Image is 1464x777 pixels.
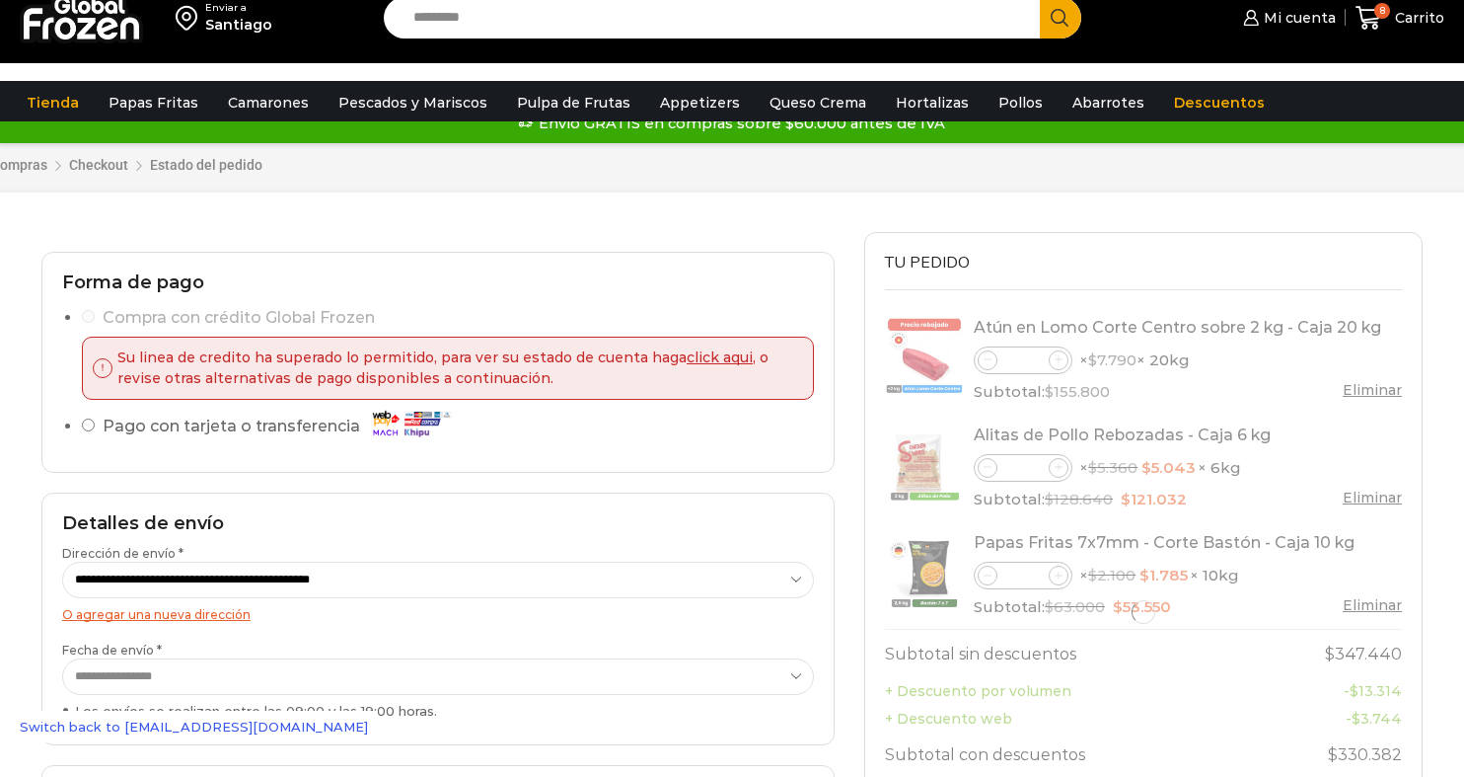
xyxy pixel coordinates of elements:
[62,513,814,535] h2: Detalles de envío
[62,642,814,721] label: Fecha de envío *
[62,702,814,721] div: Los envíos se realizan entre las 09:00 y las 19:00 horas.
[329,84,497,121] a: Pescados y Mariscos
[1259,8,1336,28] span: Mi cuenta
[103,304,375,333] label: Compra con crédito Global Frozen
[176,1,205,35] img: address-field-icon.svg
[62,659,814,695] select: Fecha de envío * Los envíos se realizan entre las 09:00 y las 19:00 horas.
[62,607,251,622] a: O agregar una nueva dirección
[62,272,814,294] h2: Forma de pago
[760,84,876,121] a: Queso Crema
[650,84,750,121] a: Appetizers
[10,711,378,742] a: Switch back to [EMAIL_ADDRESS][DOMAIN_NAME]
[687,349,753,366] a: click aqui
[218,84,319,121] a: Camarones
[507,84,640,121] a: Pulpa de Frutas
[103,410,461,444] label: Pago con tarjeta o transferencia
[1374,3,1390,19] span: 8
[62,545,814,598] label: Dirección de envío *
[886,84,979,121] a: Hortalizas
[112,348,798,389] p: Su linea de credito ha superado lo permitido, para ver su estado de cuenta haga , o revise otras ...
[885,252,970,273] span: Tu pedido
[17,84,89,121] a: Tienda
[1390,8,1444,28] span: Carrito
[205,1,272,15] div: Enviar a
[1164,84,1275,121] a: Descuentos
[1062,84,1154,121] a: Abarrotes
[205,15,272,35] div: Santiago
[366,406,455,440] img: Pago con tarjeta o transferencia
[99,84,208,121] a: Papas Fritas
[62,562,814,598] select: Dirección de envío *
[988,84,1053,121] a: Pollos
